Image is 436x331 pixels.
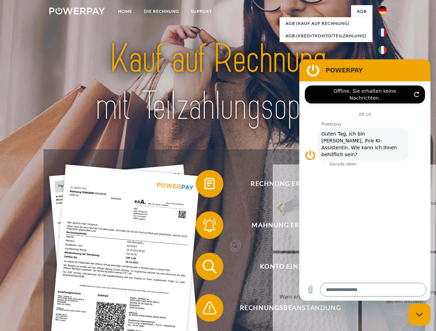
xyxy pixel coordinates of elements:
[112,5,138,18] a: Home
[280,17,372,30] a: AGB (Kauf auf Rechnung)
[408,303,430,325] iframe: Schaltfläche zum Öffnen des Messaging-Fensters; Konversation läuft
[378,6,387,14] img: de
[299,59,430,301] iframe: Messaging-Fenster
[201,299,218,317] img: qb_warning.svg
[277,292,355,301] div: Wann erhalte ich die Rechnung?
[196,211,375,239] button: Mahnung erhalten?
[196,253,375,280] button: Konto einsehen
[66,33,370,132] img: title-powerpay_de.svg
[280,30,372,42] a: AGB (Kreditkonto/Teilzahlung)
[201,217,218,234] img: qb_bell.svg
[378,46,387,54] img: it
[201,258,218,275] img: qb_search.svg
[196,170,375,198] button: Rechnung erhalten?
[378,28,387,37] img: fr
[185,5,218,18] a: SUPPORT
[138,5,185,18] a: DIE RECHNUNG
[49,8,105,14] img: logo-powerpay-white.svg
[196,294,375,322] button: Rechnungsbeanstandung
[351,5,372,18] a: agb
[277,203,355,212] div: zurück
[201,175,218,192] img: qb_bill.svg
